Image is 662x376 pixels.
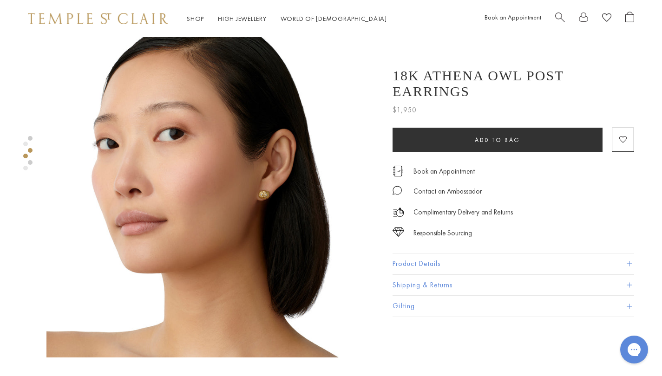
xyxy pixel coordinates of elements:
button: Shipping & Returns [393,275,634,296]
iframe: Gorgias live chat messenger [616,332,653,367]
a: World of [DEMOGRAPHIC_DATA]World of [DEMOGRAPHIC_DATA] [281,14,387,23]
a: High JewelleryHigh Jewellery [218,14,267,23]
div: Responsible Sourcing [413,227,472,239]
div: Contact an Ambassador [413,186,482,197]
img: Temple St. Clair [28,13,168,24]
p: Complimentary Delivery and Returns [413,207,513,218]
button: Product Details [393,253,634,274]
a: Open Shopping Bag [625,12,634,26]
a: ShopShop [187,14,204,23]
button: Add to bag [393,128,603,152]
span: $1,950 [393,104,417,116]
a: View Wishlist [602,12,611,26]
a: Book an Appointment [413,166,475,176]
img: icon_delivery.svg [393,207,404,218]
img: MessageIcon-01_2.svg [393,186,402,195]
img: E31822-OWL [46,26,379,357]
img: icon_sourcing.svg [393,227,404,237]
a: Search [555,12,565,26]
span: Add to bag [475,136,520,144]
h1: 18K Athena Owl Post Earrings [393,68,634,99]
div: Product gallery navigation [23,139,28,178]
img: icon_appointment.svg [393,166,404,176]
nav: Main navigation [187,13,387,25]
a: Book an Appointment [485,13,541,21]
button: Gifting [393,296,634,317]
